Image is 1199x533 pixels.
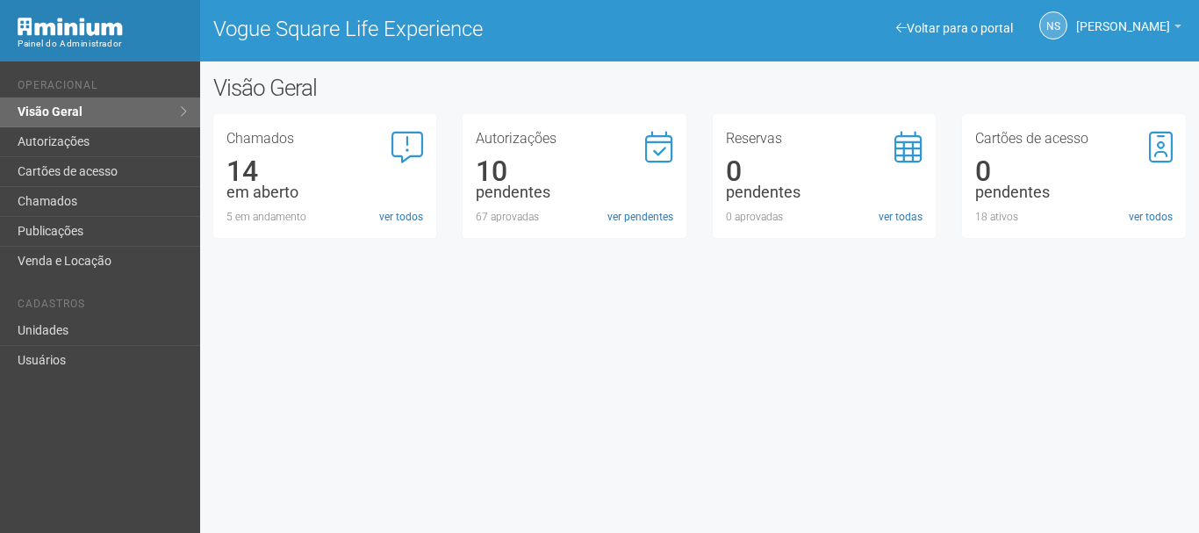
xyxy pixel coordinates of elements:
[18,79,187,97] li: Operacional
[1076,3,1170,33] span: Nicolle Silva
[476,184,673,200] div: pendentes
[213,75,603,101] h2: Visão Geral
[476,132,673,146] h3: Autorizações
[379,209,423,225] a: ver todos
[226,209,424,225] div: 5 em andamento
[1039,11,1067,40] a: NS
[18,36,187,52] div: Painel do Administrador
[213,18,686,40] h1: Vogue Square Life Experience
[607,209,673,225] a: ver pendentes
[726,209,923,225] div: 0 aprovadas
[726,132,923,146] h3: Reservas
[879,209,923,225] a: ver todas
[18,18,123,36] img: Minium
[896,21,1013,35] a: Voltar para o portal
[975,163,1173,179] div: 0
[726,184,923,200] div: pendentes
[476,163,673,179] div: 10
[975,132,1173,146] h3: Cartões de acesso
[476,209,673,225] div: 67 aprovadas
[226,163,424,179] div: 14
[226,184,424,200] div: em aberto
[1076,22,1181,36] a: [PERSON_NAME]
[226,132,424,146] h3: Chamados
[18,298,187,316] li: Cadastros
[975,184,1173,200] div: pendentes
[726,163,923,179] div: 0
[975,209,1173,225] div: 18 ativos
[1129,209,1173,225] a: ver todos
